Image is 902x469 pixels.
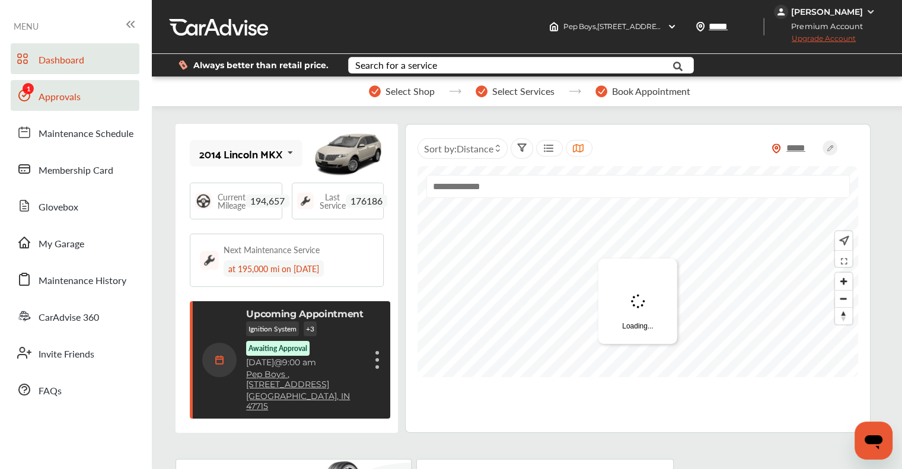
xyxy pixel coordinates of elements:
[369,85,381,97] img: stepper-checkmark.b5569197.svg
[417,166,859,377] canvas: Map
[774,34,856,49] span: Upgrade Account
[11,374,139,405] a: FAQs
[313,127,384,180] img: mobile_9551_st0640_046.jpg
[763,18,764,36] img: header-divider.bc55588e.svg
[11,301,139,331] a: CarAdvise 360
[193,61,329,69] span: Always better than retail price.
[11,337,139,368] a: Invite Friends
[11,264,139,295] a: Maintenance History
[224,244,320,256] div: Next Maintenance Service
[772,143,781,154] img: location_vector_orange.38f05af8.svg
[11,117,139,148] a: Maintenance Schedule
[569,89,581,94] img: stepper-arrow.e24c07c6.svg
[200,251,219,270] img: maintenance_logo
[667,22,677,31] img: header-down-arrow.9dd2ce7d.svg
[195,193,212,209] img: steering_logo
[424,142,493,155] span: Sort by :
[297,193,314,209] img: maintenance_logo
[39,53,84,68] span: Dashboard
[385,86,435,97] span: Select Shop
[696,22,705,31] img: location_vector.a44bc228.svg
[835,307,852,324] button: Reset bearing to north
[246,308,364,320] p: Upcoming Appointment
[11,80,139,111] a: Approvals
[837,234,849,247] img: recenter.ce011a49.svg
[246,194,289,208] span: 194,657
[563,22,774,31] span: Pep Boys , [STREET_ADDRESS] [GEOGRAPHIC_DATA] , IN 47715
[39,310,99,326] span: CarAdvise 360
[199,148,282,159] div: 2014 Lincoln MKX
[835,290,852,307] button: Zoom out
[775,20,872,33] span: Premium Account
[14,21,39,31] span: MENU
[218,193,246,209] span: Current Mileage
[274,357,282,368] span: @
[11,227,139,258] a: My Garage
[791,7,863,17] div: [PERSON_NAME]
[246,321,299,336] p: Ignition System
[11,43,139,74] a: Dashboard
[492,86,554,97] span: Select Services
[774,5,788,19] img: jVpblrzwTbfkPYzPPzSLxeg0AAAAASUVORK5CYII=
[39,273,126,289] span: Maintenance History
[246,357,274,368] span: [DATE]
[449,89,461,94] img: stepper-arrow.e24c07c6.svg
[595,85,607,97] img: stepper-checkmark.b5569197.svg
[304,321,317,336] p: + 3
[457,142,493,155] span: Distance
[282,357,316,368] span: 9:00 am
[866,7,875,17] img: WGsFRI8htEPBVLJbROoPRyZpYNWhNONpIPPETTm6eUC0GeLEiAAAAAElFTkSuQmCC
[549,22,559,31] img: header-home-logo.8d720a4f.svg
[39,347,94,362] span: Invite Friends
[39,384,62,399] span: FAQs
[224,260,324,277] div: at 195,000 mi on [DATE]
[202,343,237,377] img: calendar-icon.35d1de04.svg
[39,163,113,178] span: Membership Card
[179,60,187,70] img: dollor_label_vector.a70140d1.svg
[11,154,139,184] a: Membership Card
[248,343,307,353] p: Awaiting Approval
[39,237,84,252] span: My Garage
[835,308,852,324] span: Reset bearing to north
[39,126,133,142] span: Maintenance Schedule
[246,391,364,411] a: [GEOGRAPHIC_DATA], IN 47715
[612,86,690,97] span: Book Appointment
[320,193,346,209] span: Last Service
[346,194,387,208] span: 176186
[39,200,78,215] span: Glovebox
[476,85,487,97] img: stepper-checkmark.b5569197.svg
[598,259,677,344] div: Loading...
[39,90,81,105] span: Approvals
[855,422,893,460] iframe: Button to launch messaging window
[355,60,437,70] div: Search for a service
[246,369,364,390] a: Pep Boys ,[STREET_ADDRESS]
[11,190,139,221] a: Glovebox
[835,291,852,307] span: Zoom out
[835,273,852,290] button: Zoom in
